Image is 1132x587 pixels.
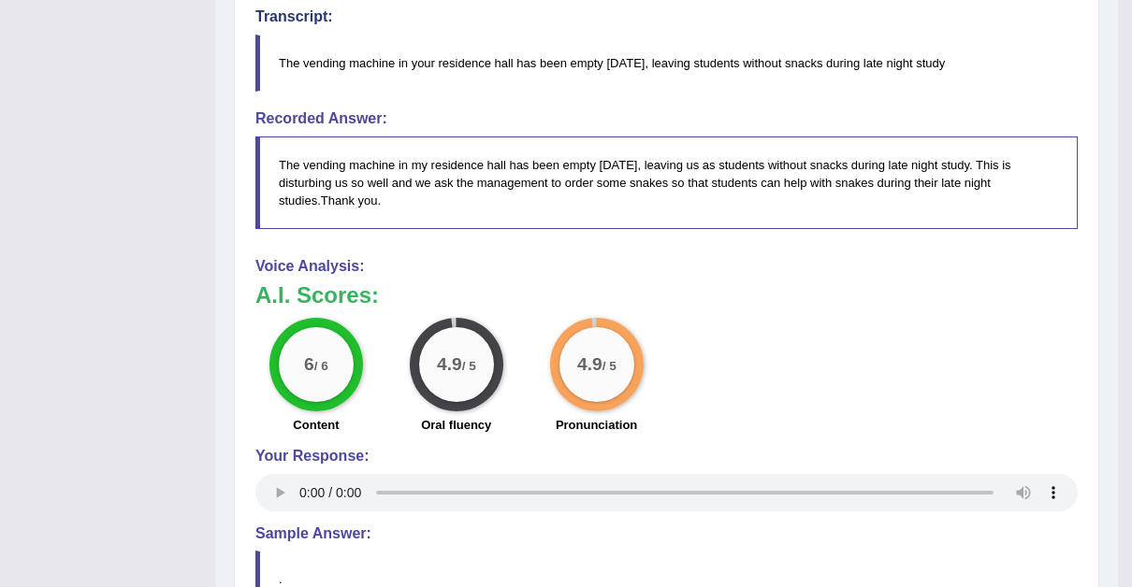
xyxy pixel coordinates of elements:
big: 4.9 [437,354,462,375]
small: / 5 [602,359,616,373]
blockquote: The vending machine in my residence hall has been empty [DATE], leaving us as students without sn... [255,136,1078,229]
h4: Recorded Answer: [255,110,1078,127]
label: Content [293,416,339,434]
blockquote: The vending machine in your residence hall has been empty [DATE], leaving students without snacks... [255,35,1078,92]
big: 6 [304,354,314,375]
label: Pronunciation [556,416,637,434]
label: Oral fluency [421,416,491,434]
small: / 5 [462,359,476,373]
h4: Your Response: [255,448,1078,465]
big: 4.9 [577,354,602,375]
b: A.I. Scores: [255,282,379,308]
h4: Sample Answer: [255,525,1078,542]
h4: Voice Analysis: [255,258,1078,275]
small: / 6 [314,359,328,373]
